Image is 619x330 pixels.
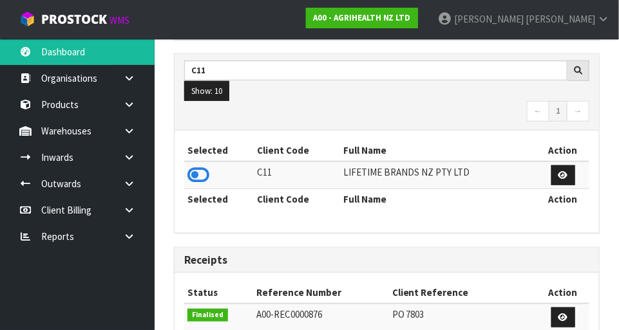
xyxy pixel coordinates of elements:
[306,8,418,28] a: A00 - AGRIHEALTH NZ LTD
[254,140,341,161] th: Client Code
[527,101,549,122] a: ←
[184,282,253,303] th: Status
[184,101,589,124] nav: Page navigation
[341,140,537,161] th: Full Name
[184,254,589,266] h3: Receipts
[184,81,229,102] button: Show: 10
[184,140,254,161] th: Selected
[549,101,567,122] a: 1
[41,11,107,28] span: ProStock
[254,161,341,189] td: C11
[253,282,388,303] th: Reference Number
[341,161,537,189] td: LIFETIME BRANDS NZ PTY LTD
[537,189,589,210] th: Action
[537,282,589,303] th: Action
[389,282,537,303] th: Client Reference
[526,13,595,25] span: [PERSON_NAME]
[19,11,35,27] img: cube-alt.png
[392,308,424,320] span: PO 7803
[567,101,589,122] a: →
[254,189,341,210] th: Client Code
[256,308,322,320] span: A00-REC0000876
[110,14,129,26] small: WMS
[184,60,567,80] input: Search clients
[454,13,524,25] span: [PERSON_NAME]
[184,189,254,210] th: Selected
[341,189,537,210] th: Full Name
[187,309,228,322] span: Finalised
[537,140,589,161] th: Action
[313,12,411,23] strong: A00 - AGRIHEALTH NZ LTD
